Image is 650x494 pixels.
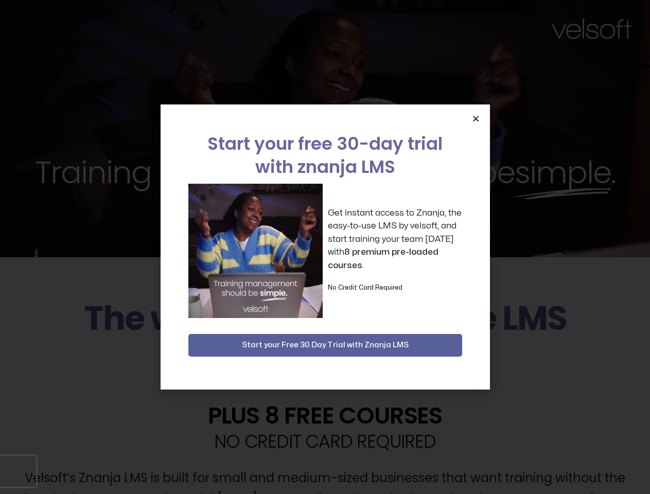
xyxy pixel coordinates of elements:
[328,206,462,272] p: Get instant access to Znanja, the easy-to-use LMS by velsoft, and start training your team [DATE]...
[242,339,409,351] span: Start your Free 30 Day Trial with Znanja LMS
[472,115,480,122] a: Close
[188,334,462,357] button: Start your Free 30 Day Trial with Znanja LMS
[328,285,402,291] strong: No Credit Card Required
[188,132,462,179] h2: Start your free 30-day trial with znanja LMS
[188,184,323,318] img: a woman sitting at her laptop dancing
[328,248,438,270] strong: 8 premium pre-loaded courses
